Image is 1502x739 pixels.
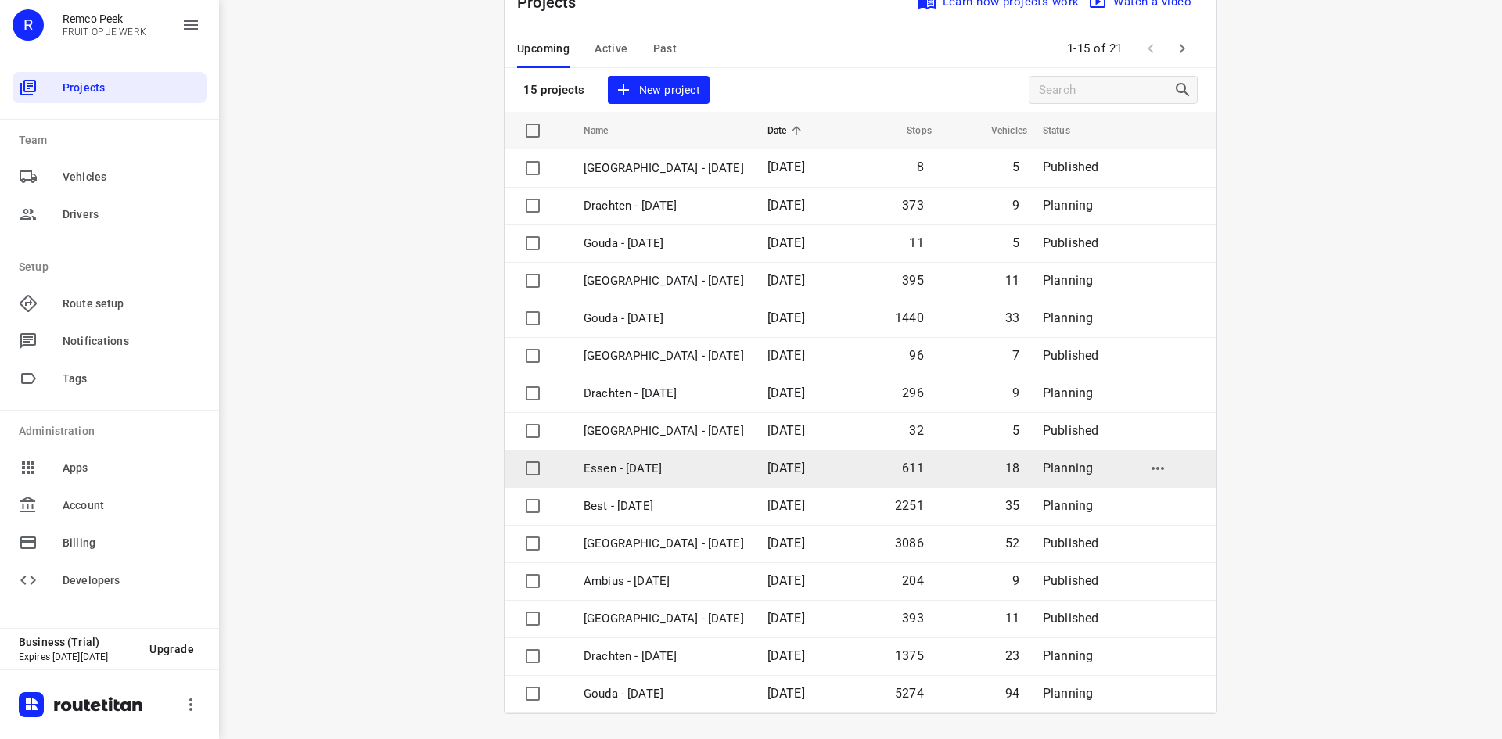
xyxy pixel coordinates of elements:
[767,686,805,701] span: [DATE]
[1043,461,1093,475] span: Planning
[584,272,744,290] p: [GEOGRAPHIC_DATA] - [DATE]
[1012,573,1019,588] span: 9
[767,461,805,475] span: [DATE]
[19,651,137,662] p: Expires [DATE][DATE]
[63,206,200,223] span: Drivers
[1173,81,1197,99] div: Search
[1005,273,1019,288] span: 11
[902,573,924,588] span: 204
[523,83,585,97] p: 15 projects
[1043,498,1093,513] span: Planning
[902,611,924,626] span: 393
[13,527,207,558] div: Billing
[1005,536,1019,551] span: 52
[19,132,207,149] p: Team
[1166,33,1198,64] span: Next Page
[584,160,744,178] p: Gemeente Rotterdam - Thursday
[584,572,744,590] p: Ambius - Monday
[584,610,744,628] p: Antwerpen - Monday
[13,565,207,596] div: Developers
[895,686,924,701] span: 5274
[653,39,677,59] span: Past
[63,80,200,96] span: Projects
[1043,386,1093,400] span: Planning
[767,573,805,588] span: [DATE]
[584,685,744,703] p: Gouda - Monday
[767,198,805,213] span: [DATE]
[767,348,805,363] span: [DATE]
[13,161,207,192] div: Vehicles
[909,348,923,363] span: 96
[895,648,924,663] span: 1375
[1012,160,1019,174] span: 5
[584,535,744,553] p: Zwolle - Monday
[63,296,200,312] span: Route setup
[13,490,207,521] div: Account
[1005,461,1019,475] span: 18
[1005,310,1019,325] span: 33
[13,325,207,357] div: Notifications
[1043,536,1099,551] span: Published
[517,39,570,59] span: Upcoming
[767,160,805,174] span: [DATE]
[1005,648,1019,663] span: 23
[1043,310,1093,325] span: Planning
[584,235,744,253] p: Gouda - [DATE]
[767,648,805,663] span: [DATE]
[902,273,924,288] span: 395
[13,452,207,483] div: Apps
[1043,198,1093,213] span: Planning
[584,422,744,440] p: [GEOGRAPHIC_DATA] - [DATE]
[1135,33,1166,64] span: Previous Page
[13,363,207,394] div: Tags
[767,536,805,551] span: [DATE]
[767,310,805,325] span: [DATE]
[902,461,924,475] span: 611
[767,423,805,438] span: [DATE]
[1005,686,1019,701] span: 94
[19,423,207,439] p: Administration
[971,121,1027,140] span: Vehicles
[13,9,44,41] div: R
[584,197,744,215] p: Drachten - [DATE]
[1043,648,1093,663] span: Planning
[63,572,200,589] span: Developers
[149,643,194,655] span: Upgrade
[13,199,207,230] div: Drivers
[19,259,207,275] p: Setup
[767,273,805,288] span: [DATE]
[1012,423,1019,438] span: 5
[895,498,924,513] span: 2251
[63,27,146,38] p: FRUIT OP JE WERK
[584,385,744,403] p: Drachten - [DATE]
[909,423,923,438] span: 32
[767,121,807,140] span: Date
[1005,611,1019,626] span: 11
[584,121,629,140] span: Name
[584,497,744,515] p: Best - [DATE]
[1012,198,1019,213] span: 9
[767,386,805,400] span: [DATE]
[886,121,932,140] span: Stops
[917,160,924,174] span: 8
[13,288,207,319] div: Route setup
[1043,235,1099,250] span: Published
[1012,386,1019,400] span: 9
[1043,273,1093,288] span: Planning
[1043,573,1099,588] span: Published
[767,235,805,250] span: [DATE]
[1005,498,1019,513] span: 35
[584,648,744,665] p: Drachten - Monday
[1012,348,1019,363] span: 7
[1061,32,1129,66] span: 1-15 of 21
[13,72,207,103] div: Projects
[63,371,200,387] span: Tags
[767,611,805,626] span: [DATE]
[895,310,924,325] span: 1440
[1043,160,1099,174] span: Published
[902,198,924,213] span: 373
[767,498,805,513] span: [DATE]
[63,169,200,185] span: Vehicles
[584,310,744,328] p: Gouda - [DATE]
[1043,686,1093,701] span: Planning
